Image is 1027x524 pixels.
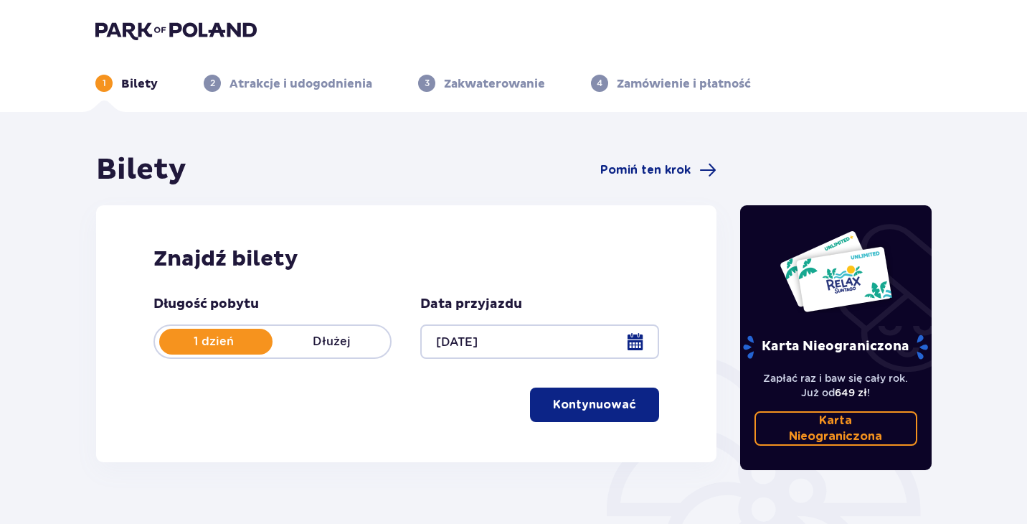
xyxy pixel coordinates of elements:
[444,77,545,91] font: Zakwaterowanie
[96,152,186,188] font: Bilety
[103,78,106,88] font: 1
[835,387,867,398] font: 649 zł
[762,338,909,355] font: Karta Nieograniczona
[229,77,372,91] font: Atrakcje i udogodnienia
[210,78,215,88] font: 2
[763,373,908,398] font: Zapłać raz i baw się cały rok. Już od
[553,399,636,411] font: Kontynuować
[194,334,234,348] font: 1 dzień
[867,387,870,398] font: !
[600,162,716,179] a: Pomiń ten krok
[597,78,602,88] font: 4
[530,388,659,422] button: Kontynuować
[617,77,751,91] font: Zamówienie i płatność
[313,334,351,348] font: Dłużej
[754,411,918,446] a: Karta Nieograniczona
[121,77,158,91] font: Bilety
[420,296,522,312] font: Data przyjazdu
[600,164,691,176] font: Pomiń ten krok
[153,245,298,272] font: Znajdź bilety
[95,20,257,40] img: Logo Parku Polskiego
[789,415,882,442] font: Karta Nieograniczona
[153,296,259,312] font: Długość pobytu
[425,78,430,88] font: 3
